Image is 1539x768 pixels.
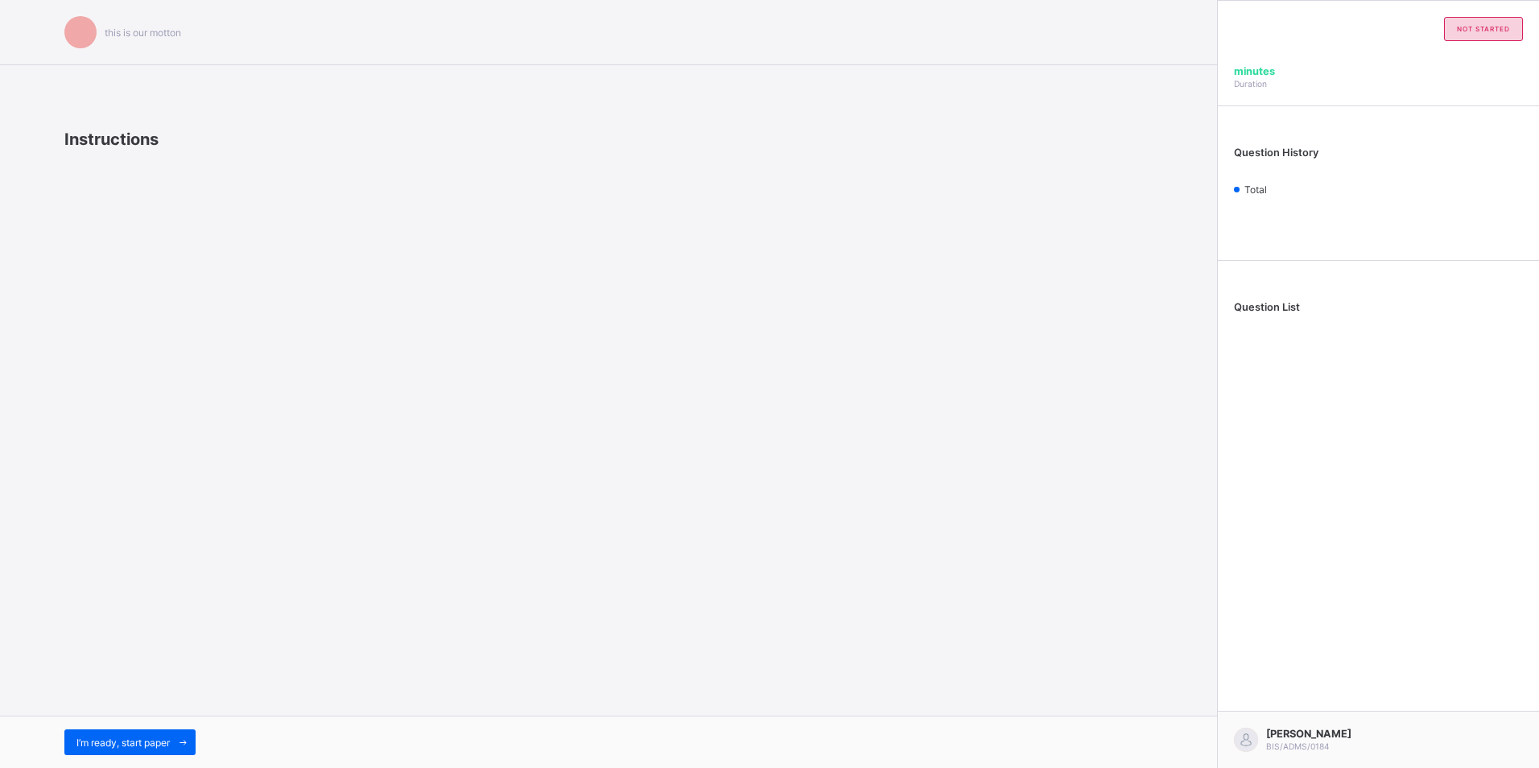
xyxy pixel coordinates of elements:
[64,130,159,149] span: Instructions
[1244,184,1267,196] span: Total
[1234,65,1275,77] span: minutes
[1234,301,1300,313] span: Question List
[1457,25,1510,33] span: not started
[76,737,170,749] span: I’m ready, start paper
[1266,728,1351,740] span: [PERSON_NAME]
[1266,741,1330,751] span: BIS/ADMS/0184
[1234,147,1318,159] span: Question History
[105,27,181,39] span: this is our motton
[1234,79,1267,89] span: Duration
